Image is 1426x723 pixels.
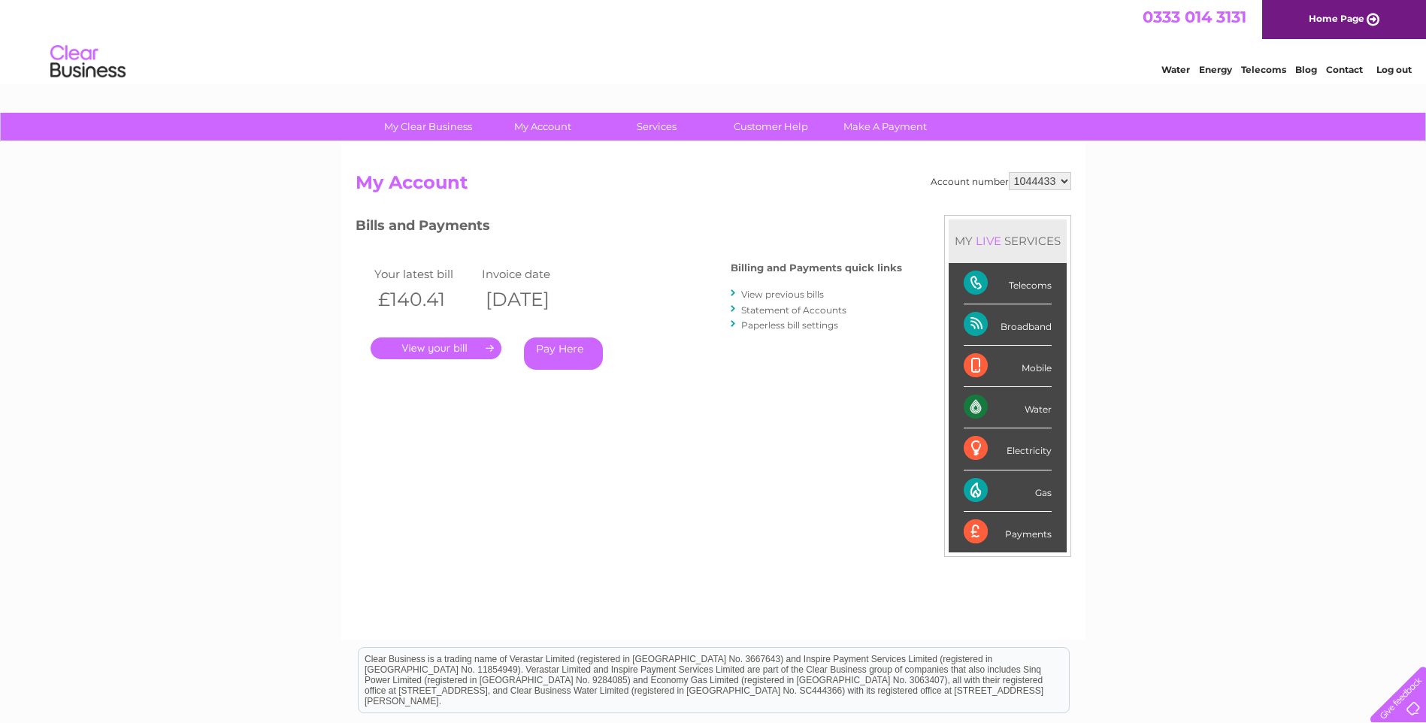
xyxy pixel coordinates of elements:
[964,304,1052,346] div: Broadband
[731,262,902,274] h4: Billing and Payments quick links
[356,215,902,241] h3: Bills and Payments
[1376,64,1412,75] a: Log out
[741,289,824,300] a: View previous bills
[1241,64,1286,75] a: Telecoms
[964,263,1052,304] div: Telecoms
[964,512,1052,552] div: Payments
[359,8,1069,73] div: Clear Business is a trading name of Verastar Limited (registered in [GEOGRAPHIC_DATA] No. 3667643...
[964,346,1052,387] div: Mobile
[371,337,501,359] a: .
[1199,64,1232,75] a: Energy
[356,172,1071,201] h2: My Account
[595,113,719,141] a: Services
[1143,8,1246,26] a: 0333 014 3131
[1326,64,1363,75] a: Contact
[478,264,586,284] td: Invoice date
[1161,64,1190,75] a: Water
[949,219,1067,262] div: MY SERVICES
[366,113,490,141] a: My Clear Business
[973,234,1004,248] div: LIVE
[1295,64,1317,75] a: Blog
[709,113,833,141] a: Customer Help
[371,284,479,315] th: £140.41
[478,284,586,315] th: [DATE]
[480,113,604,141] a: My Account
[964,387,1052,428] div: Water
[524,337,603,370] a: Pay Here
[964,470,1052,512] div: Gas
[823,113,947,141] a: Make A Payment
[371,264,479,284] td: Your latest bill
[964,428,1052,470] div: Electricity
[50,39,126,85] img: logo.png
[741,319,838,331] a: Paperless bill settings
[931,172,1071,190] div: Account number
[741,304,846,316] a: Statement of Accounts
